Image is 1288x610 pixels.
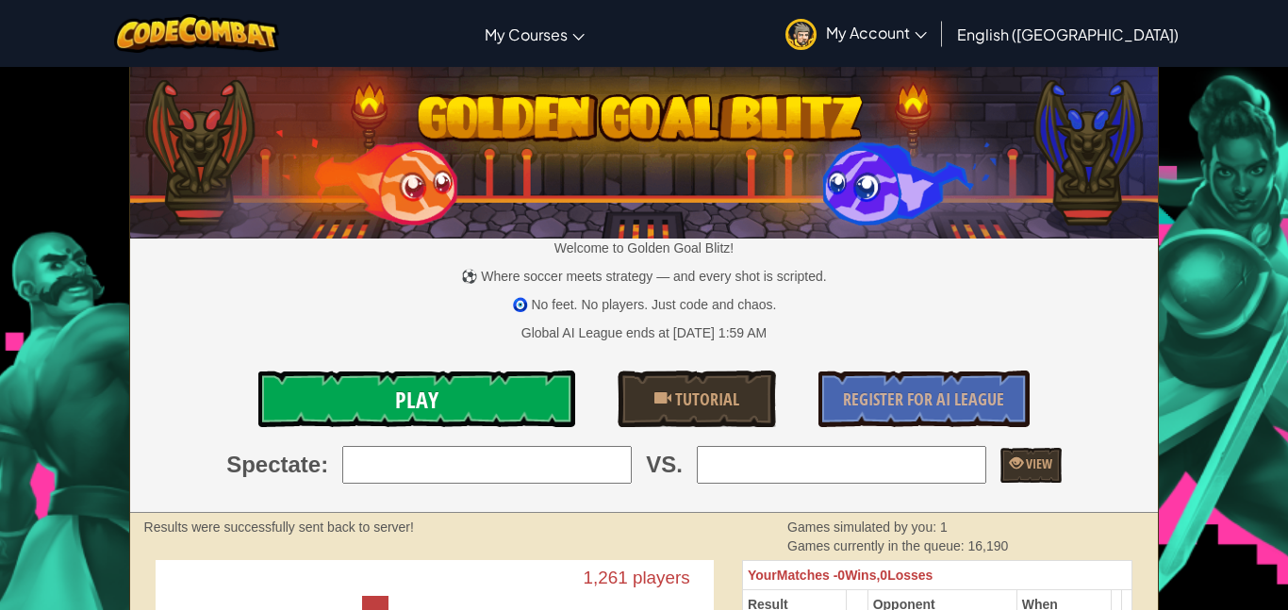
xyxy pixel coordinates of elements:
span: Games simulated by you: [787,519,940,535]
img: avatar [785,19,817,50]
img: Golden Goal [130,59,1159,239]
span: Spectate [226,449,321,481]
p: 🧿 No feet. No players. Just code and chaos. [130,295,1159,314]
text: 1,261 players [583,569,689,588]
a: Tutorial [618,371,776,427]
a: My Courses [475,8,594,59]
span: Play [395,385,438,415]
a: My Account [776,4,936,63]
span: Games currently in the queue: [787,538,967,553]
span: Losses [887,568,933,583]
span: VS. [646,449,683,481]
strong: Results were successfully sent back to server! [144,519,414,535]
div: Global AI League ends at [DATE] 1:59 AM [521,323,767,342]
span: : [321,449,328,481]
span: 16,190 [968,538,1009,553]
a: English ([GEOGRAPHIC_DATA]) [948,8,1188,59]
span: Register for AI League [843,387,1004,411]
img: CodeCombat logo [114,14,279,53]
span: My Courses [485,25,568,44]
p: ⚽ Where soccer meets strategy — and every shot is scripted. [130,267,1159,286]
p: Welcome to Golden Goal Blitz! [130,239,1159,257]
span: English ([GEOGRAPHIC_DATA]) [957,25,1179,44]
span: Your [748,568,777,583]
span: 1 [940,519,948,535]
th: 0 0 [742,561,1131,590]
span: Tutorial [671,387,739,411]
span: My Account [826,23,927,42]
a: Register for AI League [818,371,1030,427]
span: Matches - [777,568,838,583]
span: Wins, [845,568,880,583]
span: View [1023,454,1052,472]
